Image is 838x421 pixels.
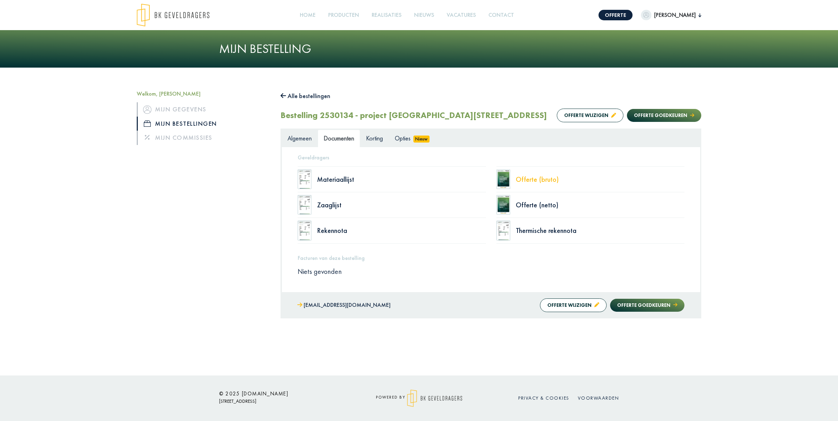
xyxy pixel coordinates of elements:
[298,195,312,215] img: doc
[366,134,383,142] span: Korting
[486,7,517,23] a: Contact
[219,41,619,56] h1: Mijn bestelling
[411,7,437,23] a: Nieuws
[369,7,404,23] a: Realisaties
[651,11,698,19] span: [PERSON_NAME]
[496,221,511,240] img: doc
[518,395,569,401] a: Privacy & cookies
[641,10,651,20] img: dummypic.png
[298,170,312,189] img: doc
[297,300,391,310] a: [EMAIL_ADDRESS][DOMAIN_NAME]
[137,131,270,145] a: Mijn commissies
[496,195,511,215] img: doc
[282,130,700,147] ul: Tabs
[317,227,486,234] div: Rekennota
[292,267,690,276] div: Niets gevonden
[137,117,270,131] a: iconMijn bestellingen
[599,10,633,20] a: Offerte
[444,7,479,23] a: Vacatures
[540,298,607,312] button: Offerte wijzigen
[298,221,312,240] img: doc
[317,176,486,183] div: Materiaallijst
[516,201,685,208] div: Offerte (netto)
[516,176,685,183] div: Offerte (bruto)
[281,110,547,120] h2: Bestelling 2530134 - project [GEOGRAPHIC_DATA][STREET_ADDRESS]
[356,389,482,407] div: powered by
[578,395,619,401] a: Voorwaarden
[557,109,623,122] button: Offerte wijzigen
[297,7,318,23] a: Home
[610,299,684,312] button: Offerte goedkeuren
[137,90,270,97] h5: Welkom, [PERSON_NAME]
[627,109,701,122] button: Offerte goedkeuren
[325,7,362,23] a: Producten
[143,105,151,114] img: icon
[317,201,486,208] div: Zaaglijst
[281,90,330,102] button: Alle bestellingen
[144,120,151,127] img: icon
[137,4,209,27] img: logo
[413,136,430,143] span: Nieuw
[298,154,684,161] h5: Geveldragers
[298,255,684,261] h5: Facturen van deze bestelling
[516,227,685,234] div: Thermische rekennota
[324,134,354,142] span: Documenten
[137,102,270,116] a: iconMijn gegevens
[641,10,701,20] button: [PERSON_NAME]
[219,397,345,406] p: [STREET_ADDRESS]
[219,391,345,397] h6: © 2025 [DOMAIN_NAME]
[395,134,411,142] span: Opties
[407,389,462,407] img: logo
[496,170,511,189] img: doc
[288,134,312,142] span: Algemeen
